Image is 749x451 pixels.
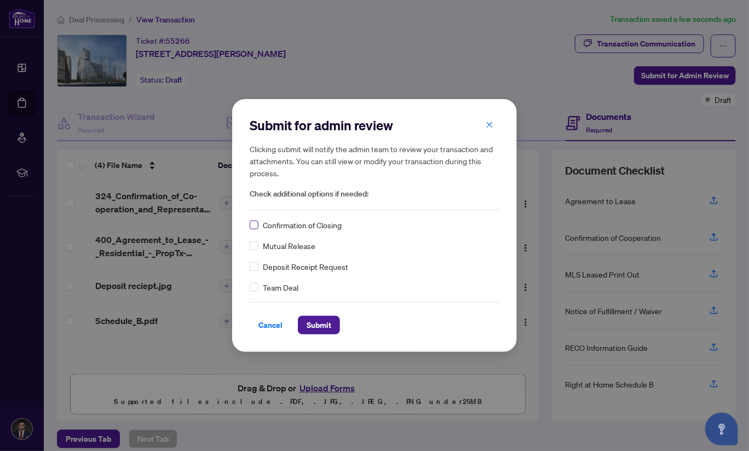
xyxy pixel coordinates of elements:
[263,219,342,231] span: Confirmation of Closing
[263,261,348,273] span: Deposit Receipt Request
[258,316,283,334] span: Cancel
[298,316,340,334] button: Submit
[250,117,499,134] h2: Submit for admin review
[263,240,315,252] span: Mutual Release
[250,143,499,179] h5: Clicking submit will notify the admin team to review your transaction and attachments. You can st...
[263,281,298,293] span: Team Deal
[307,316,331,334] span: Submit
[486,121,493,129] span: close
[250,188,499,200] span: Check additional options if needed:
[250,316,291,334] button: Cancel
[705,413,738,446] button: Open asap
